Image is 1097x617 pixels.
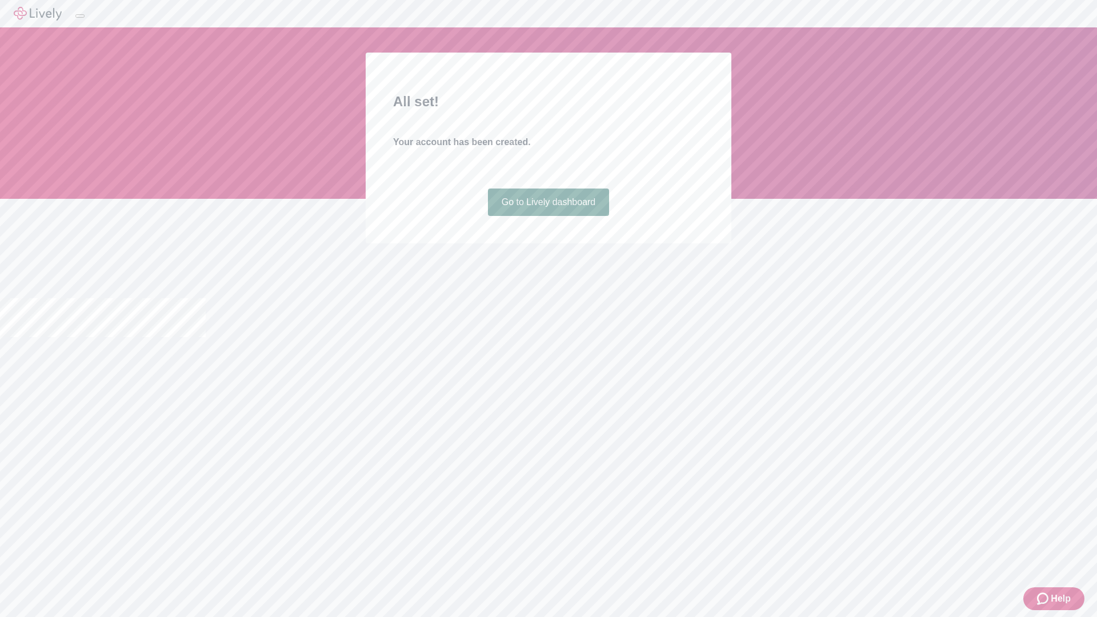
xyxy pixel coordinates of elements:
[1051,592,1071,606] span: Help
[393,135,704,149] h4: Your account has been created.
[75,14,85,18] button: Log out
[488,189,610,216] a: Go to Lively dashboard
[14,7,62,21] img: Lively
[393,91,704,112] h2: All set!
[1023,587,1084,610] button: Zendesk support iconHelp
[1037,592,1051,606] svg: Zendesk support icon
